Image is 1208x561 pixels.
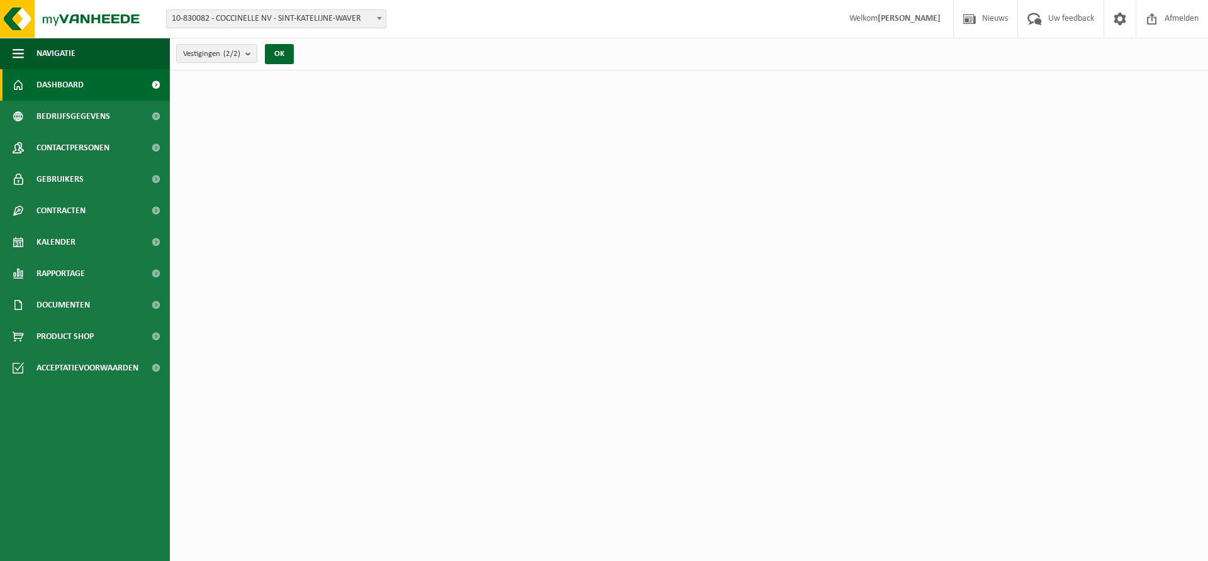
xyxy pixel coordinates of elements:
span: Vestigingen [183,45,240,64]
span: Acceptatievoorwaarden [36,352,138,384]
span: Rapportage [36,258,85,289]
span: Dashboard [36,69,84,101]
span: Contracten [36,195,86,226]
strong: [PERSON_NAME] [878,14,941,23]
span: 10-830082 - COCCINELLE NV - SINT-KATELIJNE-WAVER [167,10,386,28]
span: Product Shop [36,321,94,352]
span: Kalender [36,226,75,258]
button: OK [265,44,294,64]
count: (2/2) [223,50,240,58]
span: Navigatie [36,38,75,69]
span: Documenten [36,289,90,321]
span: 10-830082 - COCCINELLE NV - SINT-KATELIJNE-WAVER [166,9,386,28]
span: Bedrijfsgegevens [36,101,110,132]
span: Gebruikers [36,164,84,195]
span: Contactpersonen [36,132,109,164]
button: Vestigingen(2/2) [176,44,257,63]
